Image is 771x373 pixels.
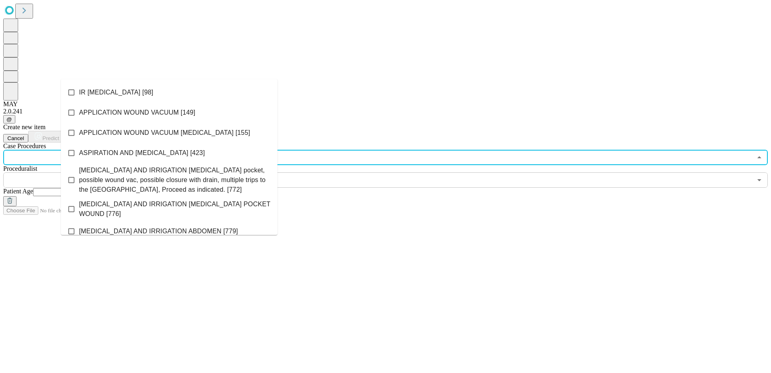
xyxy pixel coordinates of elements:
span: IR [MEDICAL_DATA] [98] [79,88,153,97]
button: @ [3,115,15,124]
span: Predict [42,135,59,141]
span: APPLICATION WOUND VACUUM [149] [79,108,195,117]
button: Open [754,174,765,186]
span: [MEDICAL_DATA] AND IRRIGATION [MEDICAL_DATA] POCKET WOUND [776] [79,199,271,219]
span: [MEDICAL_DATA] AND IRRIGATION [MEDICAL_DATA] pocket, possible wound vac, possible closure with dr... [79,166,271,195]
button: Cancel [3,134,28,142]
span: Create new item [3,124,46,130]
span: Cancel [7,135,24,141]
button: Close [754,152,765,163]
span: Scheduled Procedure [3,142,46,149]
span: @ [6,116,12,122]
span: ASPIRATION AND [MEDICAL_DATA] [423] [79,148,205,158]
button: Predict [28,131,65,142]
span: APPLICATION WOUND VACUUM [MEDICAL_DATA] [155] [79,128,250,138]
span: Patient Age [3,188,33,195]
span: Proceduralist [3,165,37,172]
span: [MEDICAL_DATA] AND IRRIGATION ABDOMEN [779] [79,226,238,236]
div: 2.0.241 [3,108,768,115]
div: MAY [3,101,768,108]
